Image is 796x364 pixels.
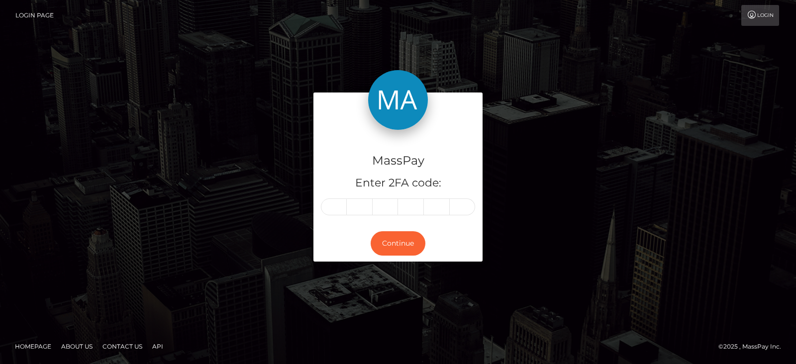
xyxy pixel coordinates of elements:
[11,339,55,354] a: Homepage
[718,341,789,352] div: © 2025 , MassPay Inc.
[321,152,475,170] h4: MassPay
[148,339,167,354] a: API
[741,5,779,26] a: Login
[57,339,97,354] a: About Us
[99,339,146,354] a: Contact Us
[368,70,428,130] img: MassPay
[371,231,425,256] button: Continue
[321,176,475,191] h5: Enter 2FA code:
[15,5,54,26] a: Login Page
